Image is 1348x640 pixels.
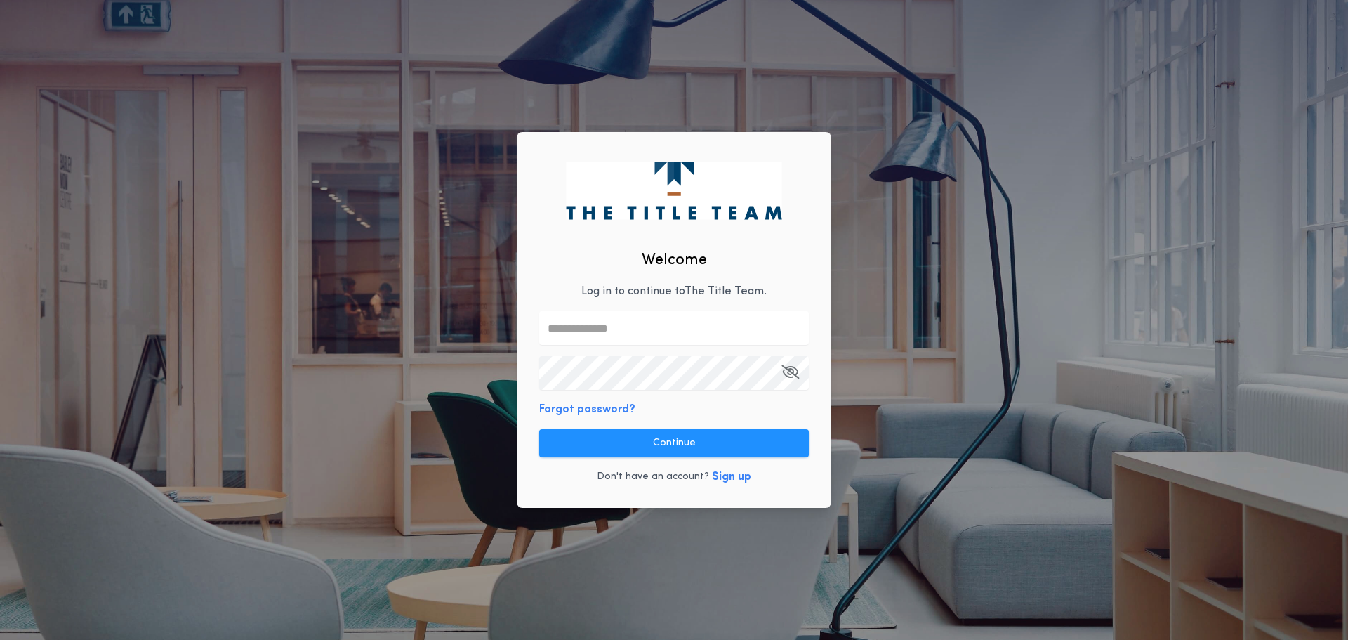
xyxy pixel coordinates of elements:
[597,470,709,484] p: Don't have an account?
[642,249,707,272] h2: Welcome
[566,162,781,219] img: logo
[539,429,809,457] button: Continue
[581,283,767,300] p: Log in to continue to The Title Team .
[539,401,635,418] button: Forgot password?
[712,469,751,485] button: Sign up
